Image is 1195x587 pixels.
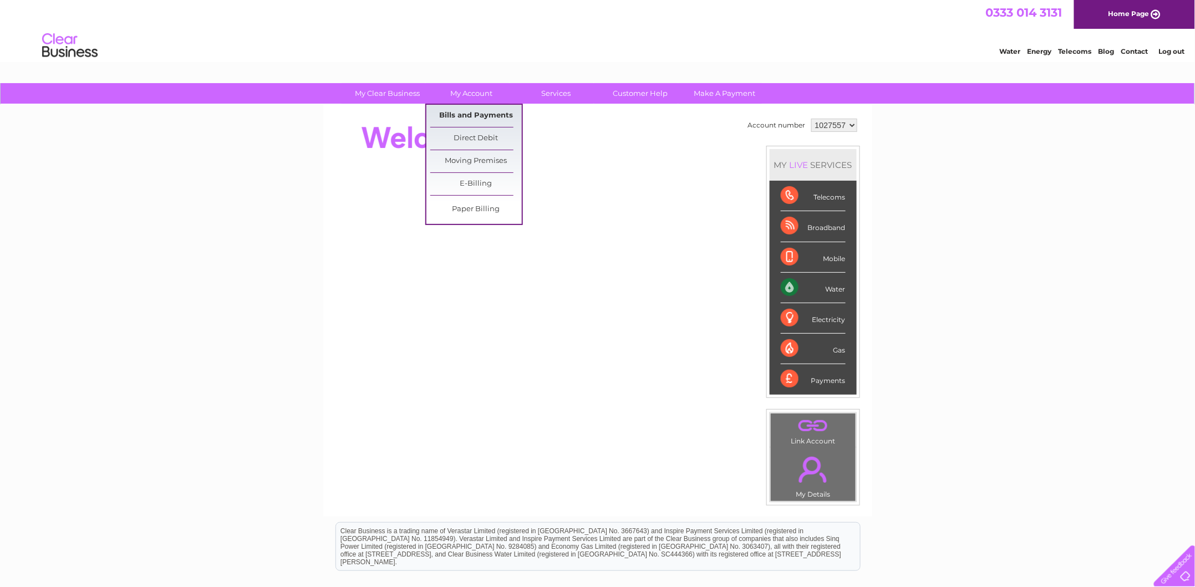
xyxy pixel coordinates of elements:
[679,83,770,104] a: Make A Payment
[781,242,846,273] div: Mobile
[342,83,433,104] a: My Clear Business
[430,198,522,221] a: Paper Billing
[770,149,857,181] div: MY SERVICES
[1099,47,1115,55] a: Blog
[42,29,98,63] img: logo.png
[426,83,517,104] a: My Account
[336,6,860,54] div: Clear Business is a trading name of Verastar Limited (registered in [GEOGRAPHIC_DATA] No. 3667643...
[781,364,846,394] div: Payments
[430,127,522,150] a: Direct Debit
[781,303,846,334] div: Electricity
[774,450,853,489] a: .
[986,6,1062,19] a: 0333 014 3131
[745,116,808,135] td: Account number
[594,83,686,104] a: Customer Help
[787,160,811,170] div: LIVE
[430,150,522,172] a: Moving Premises
[510,83,602,104] a: Services
[781,273,846,303] div: Water
[430,173,522,195] a: E-Billing
[1000,47,1021,55] a: Water
[1028,47,1052,55] a: Energy
[770,413,856,448] td: Link Account
[781,211,846,242] div: Broadband
[1059,47,1092,55] a: Telecoms
[1158,47,1184,55] a: Log out
[781,334,846,364] div: Gas
[430,105,522,127] a: Bills and Payments
[774,416,853,436] a: .
[770,447,856,502] td: My Details
[781,181,846,211] div: Telecoms
[1121,47,1148,55] a: Contact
